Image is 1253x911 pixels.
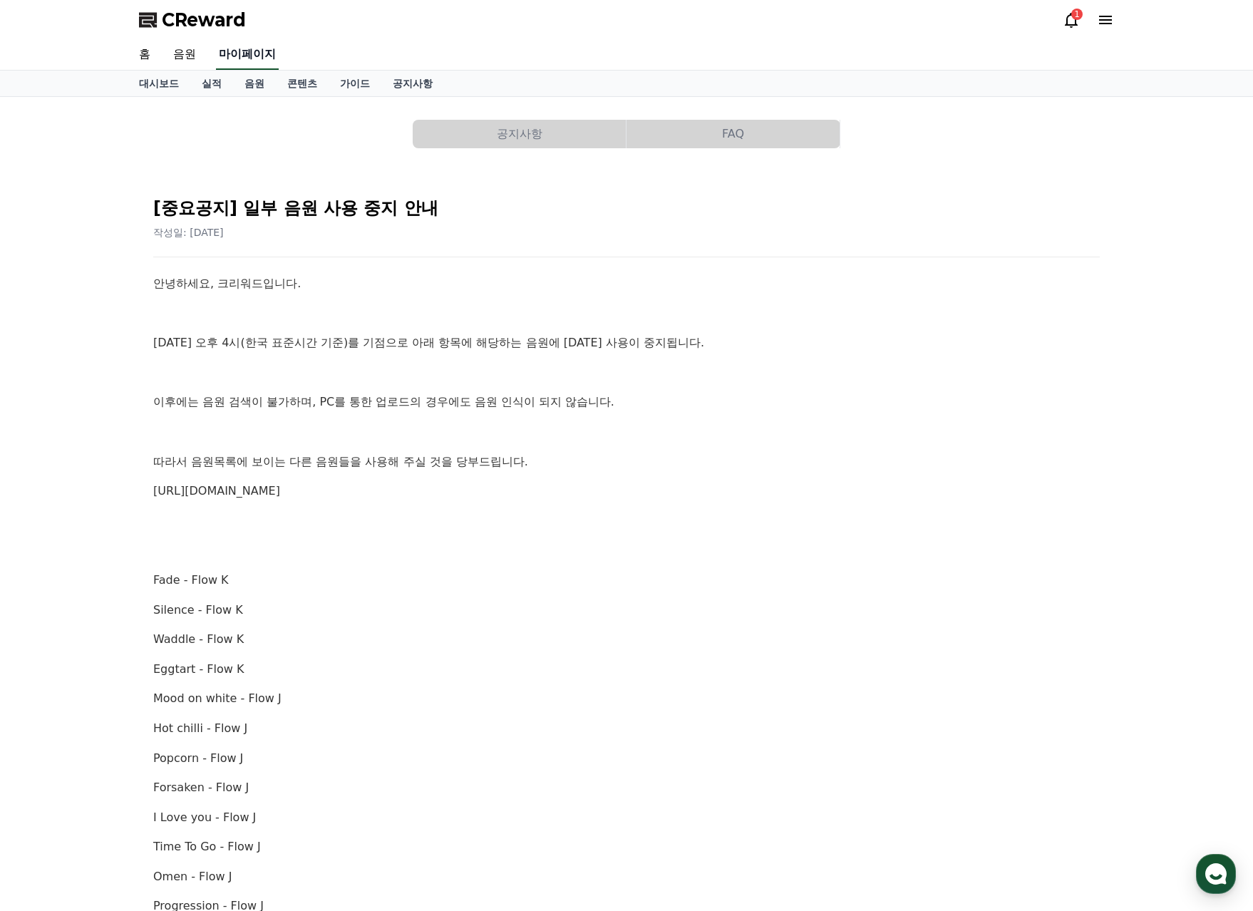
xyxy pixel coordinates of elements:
a: 1 [1063,11,1080,29]
a: 홈 [128,40,162,70]
a: 설정 [184,452,274,488]
a: FAQ [626,120,840,148]
p: I Love you - Flow J [153,808,1100,827]
p: Omen - Flow J [153,868,1100,886]
a: 음원 [233,71,276,96]
p: Waddle - Flow K [153,630,1100,649]
h2: [중요공지] 일부 음원 사용 중지 안내 [153,197,1100,220]
p: Silence - Flow K [153,601,1100,619]
a: 콘텐츠 [276,71,329,96]
a: 대화 [94,452,184,488]
a: CReward [139,9,246,31]
p: 안녕하세요, 크리워드입니다. [153,274,1100,293]
a: 가이드 [329,71,381,96]
span: 대화 [130,474,148,485]
p: Fade - Flow K [153,571,1100,590]
span: 홈 [45,473,53,485]
button: 공지사항 [413,120,626,148]
a: 마이페이지 [216,40,279,70]
button: FAQ [626,120,840,148]
p: Eggtart - Flow K [153,660,1100,679]
p: 이후에는 음원 검색이 불가하며, PC를 통한 업로드의 경우에도 음원 인식이 되지 않습니다. [153,393,1100,411]
p: Hot chilli - Flow J [153,719,1100,738]
p: Forsaken - Flow J [153,778,1100,797]
a: 공지사항 [413,120,626,148]
p: Mood on white - Flow J [153,689,1100,708]
p: [DATE] 오후 4시(한국 표준시간 기준)를 기점으로 아래 항목에 해당하는 음원에 [DATE] 사용이 중지됩니다. [153,334,1100,352]
span: CReward [162,9,246,31]
a: 음원 [162,40,207,70]
div: 1 [1071,9,1083,20]
p: 따라서 음원목록에 보이는 다른 음원들을 사용해 주실 것을 당부드립니다. [153,453,1100,471]
a: 홈 [4,452,94,488]
p: Popcorn - Flow J [153,749,1100,768]
span: 설정 [220,473,237,485]
a: 실적 [190,71,233,96]
span: 작성일: [DATE] [153,227,224,238]
p: Time To Go - Flow J [153,838,1100,856]
a: 대시보드 [128,71,190,96]
a: [URL][DOMAIN_NAME] [153,484,280,498]
a: 공지사항 [381,71,444,96]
